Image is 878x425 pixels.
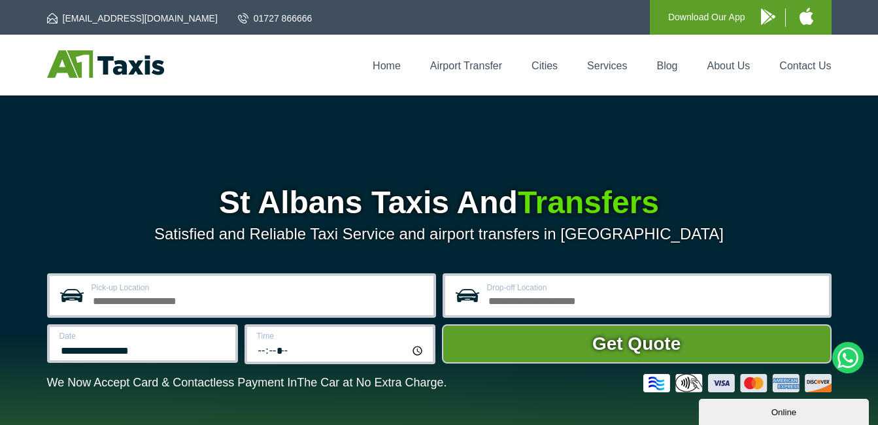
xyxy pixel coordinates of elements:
a: Services [587,60,627,71]
a: [EMAIL_ADDRESS][DOMAIN_NAME] [47,12,218,25]
img: A1 Taxis St Albans LTD [47,50,164,78]
iframe: chat widget [699,396,871,425]
label: Time [257,332,425,340]
a: Contact Us [779,60,831,71]
p: Download Our App [668,9,745,25]
img: A1 Taxis Android App [761,8,775,25]
a: Airport Transfer [430,60,502,71]
label: Date [59,332,228,340]
a: Cities [532,60,558,71]
img: Credit And Debit Cards [643,374,832,392]
p: We Now Accept Card & Contactless Payment In [47,376,447,390]
span: Transfers [518,185,659,220]
a: Home [373,60,401,71]
p: Satisfied and Reliable Taxi Service and airport transfers in [GEOGRAPHIC_DATA] [47,225,832,243]
button: Get Quote [442,324,832,364]
label: Pick-up Location [92,284,426,292]
label: Drop-off Location [487,284,821,292]
a: Blog [656,60,677,71]
h1: St Albans Taxis And [47,187,832,218]
img: A1 Taxis iPhone App [800,8,813,25]
span: The Car at No Extra Charge. [297,376,447,389]
a: About Us [707,60,751,71]
a: 01727 866666 [238,12,312,25]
